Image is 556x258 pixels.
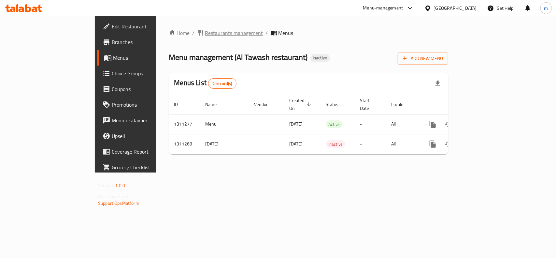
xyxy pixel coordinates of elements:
[326,121,343,128] span: Active
[174,100,187,108] span: ID
[98,192,128,201] span: Get support on:
[266,29,268,37] li: /
[326,120,343,128] div: Active
[326,141,346,148] span: Inactive
[425,136,441,152] button: more
[169,29,448,37] nav: breadcrumb
[112,101,182,109] span: Promotions
[98,181,114,190] span: Version:
[208,81,236,87] span: 2 record(s)
[326,100,347,108] span: Status
[398,53,448,65] button: Add New Menu
[386,134,420,154] td: All
[112,116,182,124] span: Menu disclaimer
[420,95,493,114] th: Actions
[278,29,293,37] span: Menus
[97,113,188,128] a: Menu disclaimer
[98,199,139,207] a: Support.OpsPlatform
[544,5,548,12] span: m
[112,163,182,171] span: Grocery Checklist
[192,29,195,37] li: /
[112,23,182,30] span: Edit Restaurant
[430,76,446,91] div: Export file
[169,50,308,65] span: Menu management ( Al Tawash restaurant )
[290,140,303,148] span: [DATE]
[97,19,188,34] a: Edit Restaurant
[112,148,182,156] span: Coverage Report
[441,136,456,152] button: Change Status
[112,132,182,140] span: Upsell
[386,114,420,134] td: All
[200,114,249,134] td: Menu
[174,78,236,89] h2: Menus List
[310,55,330,61] span: Inactive
[425,116,441,132] button: more
[97,66,188,81] a: Choice Groups
[200,134,249,154] td: [DATE]
[97,144,188,159] a: Coverage Report
[169,95,493,154] table: enhanced table
[208,78,236,89] div: Total records count
[403,54,443,63] span: Add New Menu
[363,4,403,12] div: Menu-management
[205,29,263,37] span: Restaurants management
[112,85,182,93] span: Coupons
[290,120,303,128] span: [DATE]
[441,116,456,132] button: Change Status
[206,100,225,108] span: Name
[355,114,386,134] td: -
[97,34,188,50] a: Branches
[310,54,330,62] div: Inactive
[360,97,378,112] span: Start Date
[254,100,277,108] span: Vendor
[97,50,188,66] a: Menus
[97,81,188,97] a: Coupons
[115,181,125,190] span: 1.0.0
[197,29,263,37] a: Restaurants management
[434,5,477,12] div: [GEOGRAPHIC_DATA]
[112,38,182,46] span: Branches
[392,100,412,108] span: Locale
[97,97,188,113] a: Promotions
[97,128,188,144] a: Upsell
[290,97,313,112] span: Created On
[97,159,188,175] a: Grocery Checklist
[113,54,182,62] span: Menus
[112,69,182,77] span: Choice Groups
[355,134,386,154] td: -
